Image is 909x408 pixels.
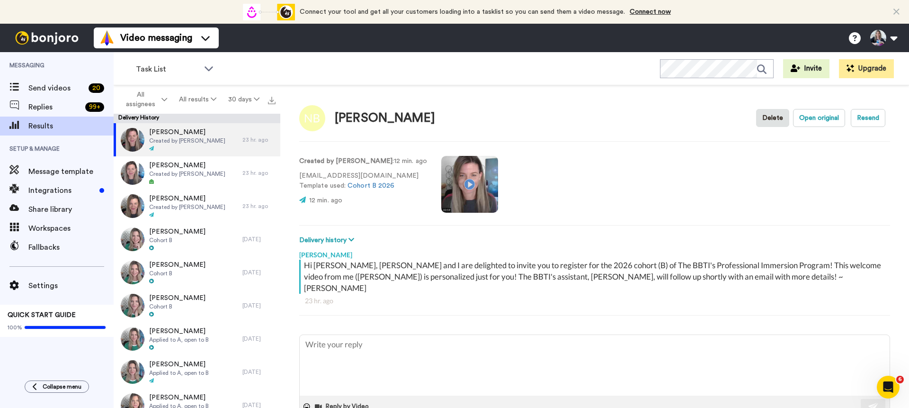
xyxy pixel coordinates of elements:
[149,203,225,211] span: Created by [PERSON_NAME]
[149,303,205,310] span: Cohort B
[114,355,280,389] a: [PERSON_NAME]Applied to A, open to B[DATE]
[149,170,225,178] span: Created by [PERSON_NAME]
[114,289,280,322] a: [PERSON_NAME]Cohort B[DATE]
[28,82,85,94] span: Send videos
[85,102,104,112] div: 99 +
[121,227,144,251] img: 62fd0f4f-2eb0-4337-975e-ec78830b9163-thumb.jpg
[8,324,22,331] span: 100%
[242,169,276,177] div: 23 hr. ago
[28,120,114,132] span: Results
[121,327,144,351] img: b5b38c56-91fe-498e-af9b-94ac39660c43-thumb.jpg
[335,111,435,125] div: [PERSON_NAME]
[222,91,265,108] button: 30 days
[877,376,900,399] iframe: Intercom live chat
[116,86,173,113] button: All assignees
[114,156,280,190] a: [PERSON_NAME]Created by [PERSON_NAME]23 hr. ago
[28,223,114,234] span: Workspaces
[149,369,209,377] span: Applied to A, open to B
[348,182,394,189] a: Cohort B 2026
[114,256,280,289] a: [PERSON_NAME]Cohort B[DATE]
[265,92,278,107] button: Export all results that match these filters now.
[243,4,295,20] div: animation
[114,114,280,123] div: Delivery History
[28,166,114,177] span: Message template
[793,109,845,127] button: Open original
[25,381,89,393] button: Collapse menu
[299,235,357,245] button: Delivery history
[149,137,225,145] span: Created by [PERSON_NAME]
[242,368,276,376] div: [DATE]
[299,171,427,191] p: [EMAIL_ADDRESS][DOMAIN_NAME] Template used:
[11,31,82,45] img: bj-logo-header-white.svg
[121,128,144,152] img: cee77f68-2831-4b2b-9397-7d075a5c4f67-thumb.jpg
[99,30,115,45] img: vm-color.svg
[242,236,276,243] div: [DATE]
[28,185,96,196] span: Integrations
[149,236,205,244] span: Cohort B
[304,260,888,294] div: Hi [PERSON_NAME], [PERSON_NAME] and I are delighted to invite you to register for the 2026 cohort...
[149,270,205,277] span: Cohort B
[305,296,884,306] div: 23 hr. ago
[121,90,160,109] span: All assignees
[43,383,81,390] span: Collapse menu
[300,9,625,15] span: Connect your tool and get all your customers loading into a tasklist so you can send them a video...
[28,242,114,253] span: Fallbacks
[268,97,276,104] img: export.svg
[149,393,209,402] span: [PERSON_NAME]
[149,227,205,236] span: [PERSON_NAME]
[309,197,342,204] span: 12 min. ago
[783,59,829,78] button: Invite
[89,83,104,93] div: 20
[121,294,144,317] img: 60a77a9d-ac7c-4627-9b50-e1529087c3bf-thumb.jpg
[121,161,144,185] img: 678a828e-06d3-4d3c-a97b-db78a0f40a91-thumb.jpg
[121,360,144,384] img: 5dfb344a-96b1-46f6-8c96-e95cf90d24e2-thumb.jpg
[242,202,276,210] div: 23 hr. ago
[851,109,885,127] button: Resend
[114,190,280,223] a: [PERSON_NAME]Created by [PERSON_NAME]23 hr. ago
[114,322,280,355] a: [PERSON_NAME]Applied to A, open to B[DATE]
[242,302,276,309] div: [DATE]
[756,109,789,127] button: Delete
[28,101,81,113] span: Replies
[121,194,144,218] img: 7a4febf4-f6ac-4a22-896a-ce7956eff532-thumb.jpg
[242,136,276,144] div: 23 hr. ago
[299,158,392,164] strong: Created by [PERSON_NAME]
[149,336,209,344] span: Applied to A, open to B
[242,335,276,343] div: [DATE]
[242,269,276,276] div: [DATE]
[839,59,894,78] button: Upgrade
[630,9,671,15] a: Connect now
[114,223,280,256] a: [PERSON_NAME]Cohort B[DATE]
[896,376,904,383] span: 6
[120,31,192,45] span: Video messaging
[149,293,205,303] span: [PERSON_NAME]
[28,280,114,291] span: Settings
[28,204,114,215] span: Share library
[149,194,225,203] span: [PERSON_NAME]
[173,91,223,108] button: All results
[149,127,225,137] span: [PERSON_NAME]
[149,360,209,369] span: [PERSON_NAME]
[136,63,199,75] span: Task List
[299,105,325,131] img: Image of Nicole Brown
[121,261,144,284] img: 8fd059dd-d621-4137-b3b6-b2599fb9fcc5-thumb.jpg
[299,245,890,260] div: [PERSON_NAME]
[299,156,427,166] p: : 12 min. ago
[114,123,280,156] a: [PERSON_NAME]Created by [PERSON_NAME]23 hr. ago
[149,161,225,170] span: [PERSON_NAME]
[149,260,205,270] span: [PERSON_NAME]
[149,326,209,336] span: [PERSON_NAME]
[8,312,76,318] span: QUICK START GUIDE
